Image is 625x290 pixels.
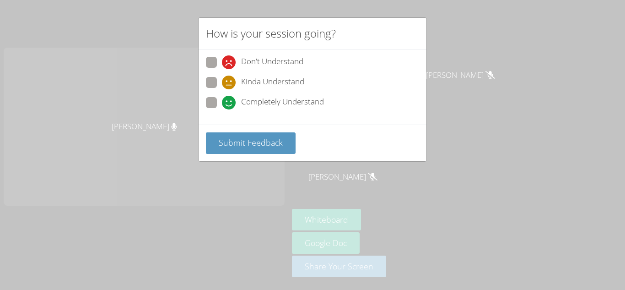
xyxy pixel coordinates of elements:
button: Submit Feedback [206,132,296,154]
h2: How is your session going? [206,25,336,42]
span: Completely Understand [241,96,324,109]
span: Submit Feedback [219,137,283,148]
span: Kinda Understand [241,76,304,89]
span: Don't Understand [241,55,303,69]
